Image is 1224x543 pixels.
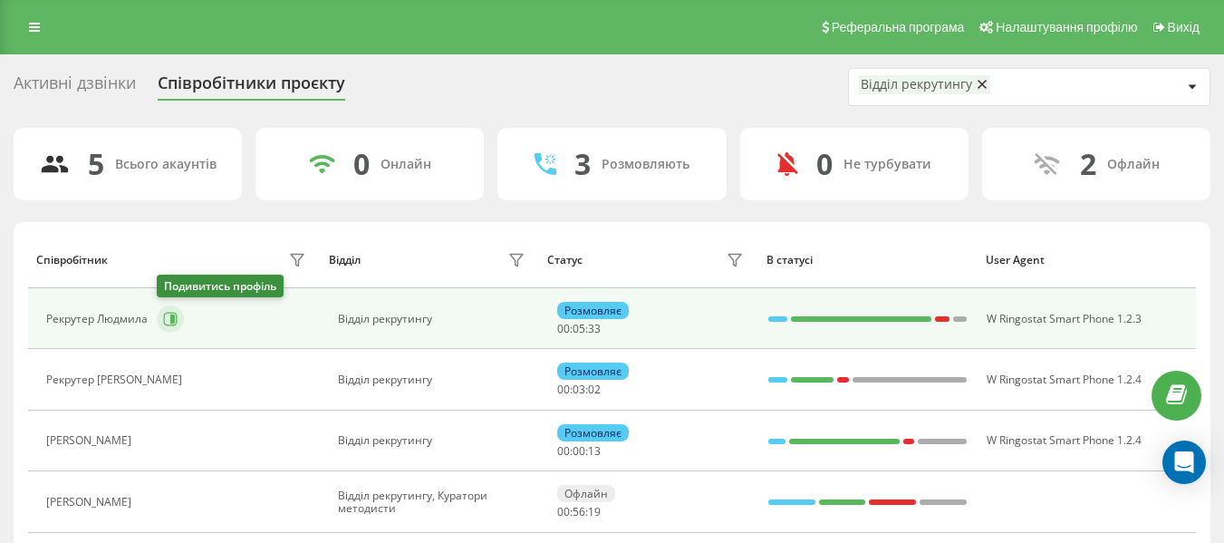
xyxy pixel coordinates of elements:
[46,434,136,447] div: [PERSON_NAME]
[557,424,629,441] div: Розмовляє
[557,302,629,319] div: Розмовляє
[1162,441,1206,484] div: Open Intercom Messenger
[996,20,1137,34] span: Налаштування профілю
[557,321,570,336] span: 00
[588,504,601,519] span: 19
[588,382,601,397] span: 02
[557,504,570,519] span: 00
[573,443,585,459] span: 00
[1168,20,1200,34] span: Вихід
[157,275,284,297] div: Подивитись профіль
[573,504,585,519] span: 56
[557,445,601,458] div: : :
[46,496,136,509] div: [PERSON_NAME]
[557,443,570,459] span: 00
[338,313,529,325] div: Відділ рекрутингу
[861,77,972,92] div: Відділ рекрутингу
[588,443,601,459] span: 13
[338,434,529,447] div: Відділ рекрутингу
[547,254,583,267] div: Статус
[36,254,108,267] div: Співробітник
[986,254,1188,267] div: User Agent
[766,254,969,267] div: В статусі
[557,382,570,397] span: 00
[557,383,601,396] div: : :
[338,373,529,386] div: Відділ рекрутингу
[115,157,217,172] div: Всього акаунтів
[381,157,431,172] div: Онлайн
[158,73,345,102] div: Співробітники проєкту
[987,432,1142,448] span: W Ringostat Smart Phone 1.2.4
[557,506,601,519] div: : :
[816,147,833,181] div: 0
[573,321,585,336] span: 05
[557,363,629,380] div: Розмовляє
[843,157,931,172] div: Не турбувати
[573,382,585,397] span: 03
[1080,147,1096,181] div: 2
[602,157,689,172] div: Розмовляють
[574,147,591,181] div: 3
[14,73,136,102] div: Активні дзвінки
[832,20,965,34] span: Реферальна програма
[46,313,152,325] div: Рекрутер Людмила
[557,485,615,502] div: Офлайн
[987,372,1142,387] span: W Ringostat Smart Phone 1.2.4
[338,490,529,516] div: Відділ рекрутингу, Куратори методисти
[329,254,361,267] div: Відділ
[88,147,104,181] div: 5
[557,323,601,335] div: : :
[987,311,1142,326] span: W Ringostat Smart Phone 1.2.3
[353,147,370,181] div: 0
[1107,157,1160,172] div: Офлайн
[46,373,187,386] div: Рекрутер [PERSON_NAME]
[588,321,601,336] span: 33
